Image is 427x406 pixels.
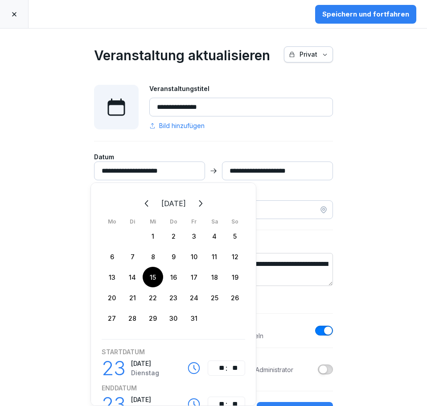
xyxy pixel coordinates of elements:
[184,267,204,287] div: 17
[225,287,245,308] div: Sonntag, 26. Oktober 2025
[143,287,163,308] div: 22
[143,246,163,267] div: Mittwoch, 8. Oktober 2025
[225,267,245,287] div: 19
[163,308,184,328] div: Donnerstag, 30. Oktober 2025
[225,226,245,246] div: Sonntag, 5. Oktober 2025
[94,153,114,161] span: Datum
[184,267,204,287] div: Freitag, 17. Oktober 2025
[102,218,245,328] table: Oktober 2025
[225,267,245,287] div: Sonntag, 19. Oktober 2025
[143,308,163,328] div: 29
[102,350,245,353] label: Startdatum
[214,363,225,373] div: Stunde, Time
[122,267,143,287] div: 14
[289,50,328,59] div: Privat
[184,226,204,246] div: 3
[204,267,225,287] div: Samstag, 18. Oktober 2025
[94,46,270,64] h1: Veranstaltung aktualisieren
[315,5,416,24] button: Speichern und fortfahren
[143,226,163,246] div: 1
[208,360,245,376] div: Time
[161,198,186,209] h2: [DATE]
[204,287,225,308] div: 25
[184,308,204,328] div: Freitag, 31. Oktober 2025
[131,359,180,368] p: [DATE]
[228,363,238,373] div: Minute, Time
[143,246,163,267] div: 8
[225,226,245,246] div: 5
[163,267,184,287] div: 16
[163,218,184,226] th: Do
[163,226,184,246] div: 2
[143,267,163,287] div: 15
[184,308,204,328] div: 31
[163,246,184,267] div: 9
[102,308,122,328] div: 27
[184,246,204,267] div: 10
[122,246,143,267] div: Dienstag, 7. Oktober 2025
[122,218,143,226] th: Di
[225,246,245,267] div: Sonntag, 12. Oktober 2025
[184,226,204,246] div: Heute, Freitag, 3. Oktober 2025
[143,287,163,308] div: Mittwoch, 22. Oktober 2025
[204,287,225,308] div: Samstag, 25. Oktober 2025
[122,287,143,308] div: Dienstag, 21. Oktober 2025
[322,9,409,19] div: Speichern und fortfahren
[131,368,180,377] p: Dienstag
[102,287,122,308] div: 20
[163,246,184,267] div: Donnerstag, 9. Oktober 2025
[143,226,163,246] div: Mittwoch, 1. Oktober 2025
[184,287,204,308] div: Freitag, 24. Oktober 2025
[102,386,245,389] label: Enddatum
[204,267,225,287] div: 18
[143,267,163,287] div: Mittwoch, 15. Oktober 2025 ausgewählt
[190,194,210,213] button: Weiter
[143,218,163,226] th: Mi
[122,308,143,328] div: 28
[102,308,122,328] div: Montag, 27. Oktober 2025
[137,194,157,213] button: Zurück
[238,363,239,373] div: ⁩
[149,85,209,92] span: Veranstaltungstitel
[204,226,225,246] div: 4
[225,246,245,267] div: 12
[184,246,204,267] div: Freitag, 10. Oktober 2025
[163,287,184,308] div: 23
[204,246,225,267] div: Samstag, 11. Oktober 2025
[122,287,143,308] div: 21
[159,121,205,130] span: Bild hinzufügen
[184,287,204,308] div: 24
[122,246,143,267] div: 7
[102,353,124,383] div: 23
[225,218,245,226] th: So
[102,287,122,308] div: Montag, 20. Oktober 2025
[184,218,204,226] th: Fr
[225,287,245,308] div: 26
[102,267,122,287] div: 13
[102,267,122,287] div: Montag, 13. Oktober 2025
[163,308,184,328] div: 30
[102,194,245,328] div: Oktober 2025
[163,267,184,287] div: Donnerstag, 16. Oktober 2025
[102,218,122,226] th: Mo
[122,308,143,328] div: Dienstag, 28. Oktober 2025
[163,226,184,246] div: Donnerstag, 2. Oktober 2025
[204,218,225,226] th: Sa
[143,308,163,328] div: Mittwoch, 29. Oktober 2025
[122,267,143,287] div: Dienstag, 14. Oktober 2025
[131,395,180,404] p: [DATE]
[102,246,122,267] div: 6
[204,226,225,246] div: Samstag, 4. Oktober 2025
[204,246,225,267] div: 11
[225,363,228,373] div: :
[102,246,122,267] div: Montag, 6. Oktober 2025
[213,363,214,373] div: ⁦
[163,287,184,308] div: Donnerstag, 23. Oktober 2025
